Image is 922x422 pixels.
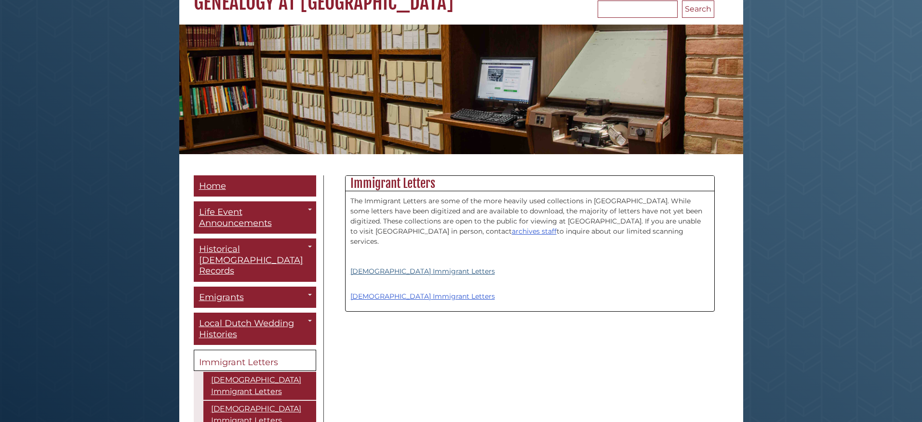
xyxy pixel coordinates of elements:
[199,181,226,191] span: Home
[194,238,316,282] a: Historical [DEMOGRAPHIC_DATA] Records
[199,357,278,368] span: Immigrant Letters
[682,0,714,18] button: Search
[203,372,316,400] a: [DEMOGRAPHIC_DATA] Immigrant Letters
[512,227,557,236] a: archives staff
[199,244,303,276] span: Historical [DEMOGRAPHIC_DATA] Records
[199,318,294,340] span: Local Dutch Wedding Histories
[199,207,272,228] span: Life Event Announcements
[194,350,316,371] a: Immigrant Letters
[194,313,316,345] a: Local Dutch Wedding Histories
[346,176,714,191] h2: Immigrant Letters
[194,287,316,308] a: Emigrants
[350,292,495,301] a: [DEMOGRAPHIC_DATA] Immigrant Letters
[350,267,495,276] a: [DEMOGRAPHIC_DATA] Immigrant Letters
[350,196,709,247] p: The Immigrant Letters are some of the more heavily used collections in [GEOGRAPHIC_DATA]. While s...
[194,175,316,197] a: Home
[199,292,244,303] span: Emigrants
[194,201,316,234] a: Life Event Announcements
